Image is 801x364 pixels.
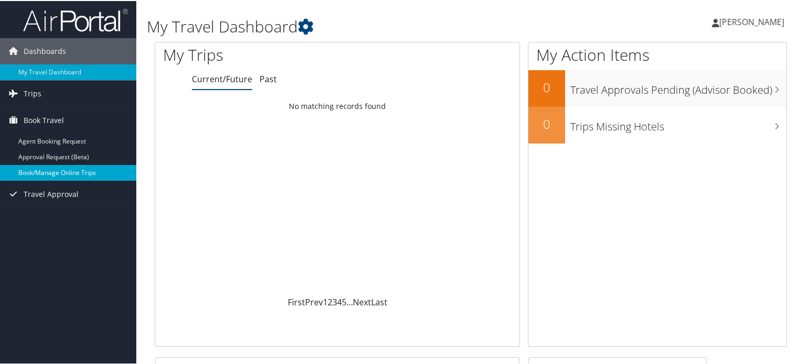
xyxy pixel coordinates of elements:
[353,295,371,307] a: Next
[347,295,353,307] span: …
[288,295,305,307] a: First
[570,76,786,96] h3: Travel Approvals Pending (Advisor Booked)
[24,180,79,206] span: Travel Approval
[528,43,786,65] h1: My Action Items
[192,72,252,84] a: Current/Future
[259,72,277,84] a: Past
[163,43,360,65] h1: My Trips
[371,295,387,307] a: Last
[305,295,323,307] a: Prev
[332,295,337,307] a: 3
[528,106,786,142] a: 0Trips Missing Hotels
[712,5,795,37] a: [PERSON_NAME]
[328,295,332,307] a: 2
[24,37,66,63] span: Dashboards
[528,69,786,106] a: 0Travel Approvals Pending (Advisor Booked)
[24,106,64,133] span: Book Travel
[337,295,342,307] a: 4
[147,15,579,37] h1: My Travel Dashboard
[23,7,128,31] img: airportal-logo.png
[570,113,786,133] h3: Trips Missing Hotels
[342,295,347,307] a: 5
[719,15,784,27] span: [PERSON_NAME]
[528,78,565,95] h2: 0
[323,295,328,307] a: 1
[528,114,565,132] h2: 0
[155,96,519,115] td: No matching records found
[24,80,41,106] span: Trips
